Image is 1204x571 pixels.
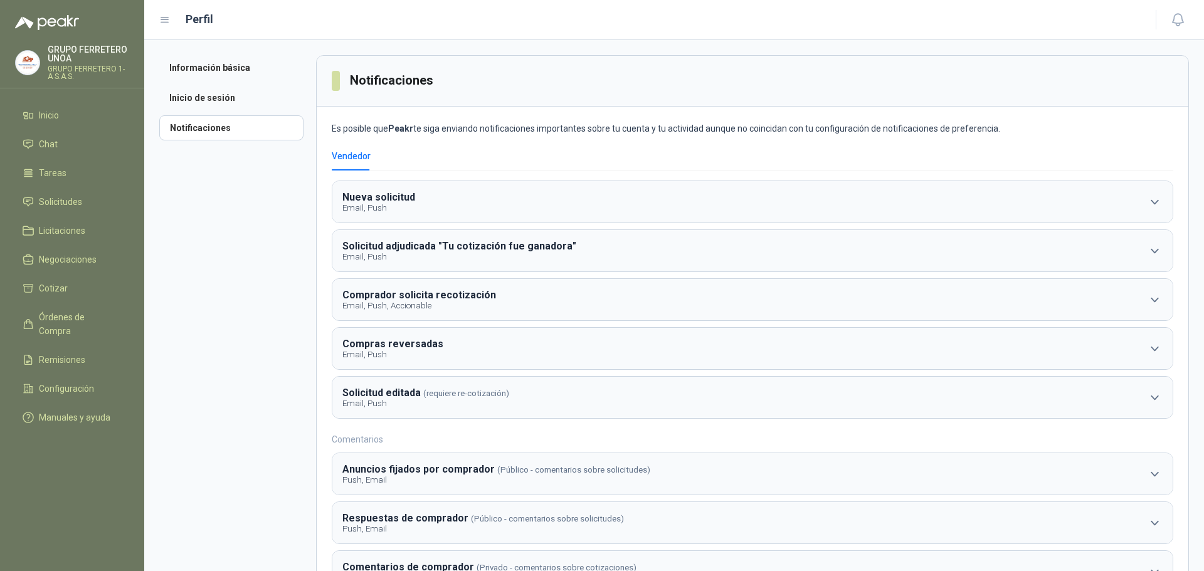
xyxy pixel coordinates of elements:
[39,411,110,424] span: Manuales y ayuda
[332,279,1173,320] button: Comprador solicita recotizaciónEmail, Push, Accionable
[15,132,129,156] a: Chat
[15,305,129,343] a: Órdenes de Compra
[39,108,59,122] span: Inicio
[15,348,129,372] a: Remisiones
[15,406,129,429] a: Manuales y ayuda
[332,453,1173,495] button: Anuncios fijados por comprador(Público - comentarios sobre solicitudes)Push, Email
[16,51,40,75] img: Company Logo
[332,149,371,163] div: Vendedor
[48,65,129,80] p: GRUPO FERRETERO 1-A S.A.S.
[39,382,94,396] span: Configuración
[15,103,129,127] a: Inicio
[332,230,1173,271] button: Solicitud adjudicada "Tu cotización fue ganadora"Email, Push
[342,475,650,485] p: Push, Email
[332,432,1173,446] h3: Comentarios
[39,137,58,151] span: Chat
[186,11,213,28] h1: Perfil
[15,15,79,30] img: Logo peakr
[350,71,435,90] h3: Notificaciones
[342,289,496,301] b: Comprador solicita recotización
[342,463,495,475] b: Anuncios fijados por comprador
[423,389,509,398] span: (requiere re-cotización)
[15,161,129,185] a: Tareas
[332,122,1173,135] p: Es posible que te siga enviando notificaciones importantes sobre tu cuenta y tu actividad aunque ...
[471,514,624,523] span: (Público - comentarios sobre solicitudes)
[342,387,421,399] b: Solicitud editada
[342,240,576,252] b: Solicitud adjudicada "Tu cotización fue ganadora"
[15,190,129,214] a: Solicitudes
[39,281,68,295] span: Cotizar
[342,399,509,408] p: Email, Push
[15,219,129,243] a: Licitaciones
[159,85,304,110] a: Inicio de sesión
[342,301,499,310] p: Email, Push, Accionable
[342,191,415,203] b: Nueva solicitud
[39,253,97,266] span: Negociaciones
[342,350,446,359] p: Email, Push
[342,524,624,533] p: Push, Email
[48,45,129,63] p: GRUPO FERRETERO UNOA
[159,115,304,140] a: Notificaciones
[388,123,413,134] b: Peakr
[15,276,129,300] a: Cotizar
[332,181,1173,223] button: Nueva solicitudEmail, Push
[342,338,443,350] b: Compras reversadas
[39,353,85,367] span: Remisiones
[332,328,1173,369] button: Compras reversadasEmail, Push
[15,248,129,271] a: Negociaciones
[39,310,117,338] span: Órdenes de Compra
[342,203,418,212] p: Email, Push
[497,465,650,474] span: (Público - comentarios sobre solicitudes)
[342,252,579,261] p: Email, Push
[332,377,1173,418] button: Solicitud editada(requiere re-cotización)Email, Push
[15,377,129,401] a: Configuración
[39,224,85,238] span: Licitaciones
[342,512,468,524] b: Respuestas de comprador
[332,502,1173,543] button: Respuestas de comprador(Público - comentarios sobre solicitudes)Push, Email
[39,195,82,209] span: Solicitudes
[39,166,66,180] span: Tareas
[159,55,304,80] a: Información básica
